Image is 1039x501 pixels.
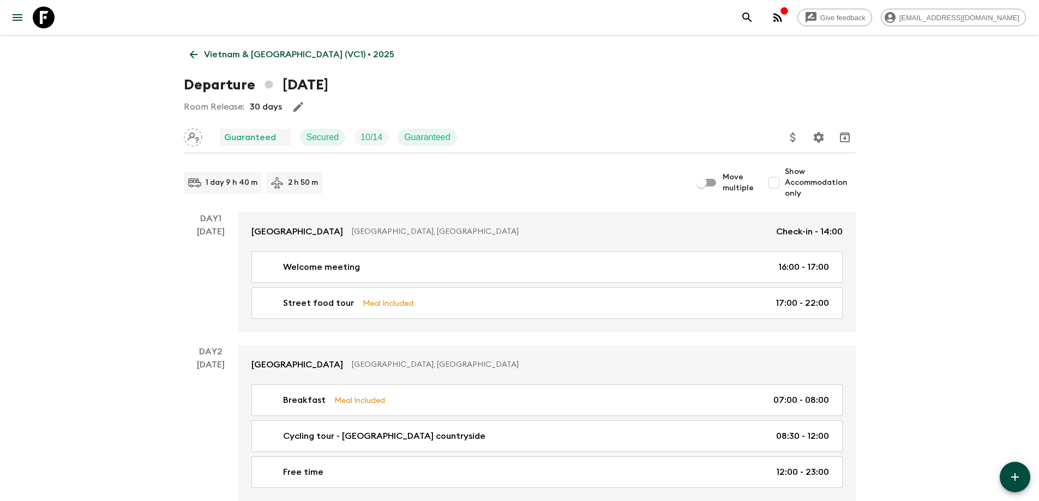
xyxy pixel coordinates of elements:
[251,225,343,238] p: [GEOGRAPHIC_DATA]
[334,394,385,406] p: Meal Included
[283,261,360,274] p: Welcome meeting
[197,225,225,332] div: [DATE]
[808,126,830,148] button: Settings
[184,345,238,358] p: Day 2
[204,48,394,61] p: Vietnam & [GEOGRAPHIC_DATA] (VC1) • 2025
[197,358,225,501] div: [DATE]
[881,9,1026,26] div: [EMAIL_ADDRESS][DOMAIN_NAME]
[797,9,872,26] a: Give feedback
[814,14,872,22] span: Give feedback
[251,456,843,488] a: Free time12:00 - 23:00
[184,100,244,113] p: Room Release:
[361,131,382,144] p: 10 / 14
[283,466,323,479] p: Free time
[251,420,843,452] a: Cycling tour - [GEOGRAPHIC_DATA] countryside08:30 - 12:00
[352,226,767,237] p: [GEOGRAPHIC_DATA], [GEOGRAPHIC_DATA]
[238,345,856,384] a: [GEOGRAPHIC_DATA][GEOGRAPHIC_DATA], [GEOGRAPHIC_DATA]
[283,430,485,443] p: Cycling tour - [GEOGRAPHIC_DATA] countryside
[776,430,829,443] p: 08:30 - 12:00
[785,166,856,199] span: Show Accommodation only
[238,212,856,251] a: [GEOGRAPHIC_DATA][GEOGRAPHIC_DATA], [GEOGRAPHIC_DATA]Check-in - 14:00
[307,131,339,144] p: Secured
[776,297,829,310] p: 17:00 - 22:00
[782,126,804,148] button: Update Price, Early Bird Discount and Costs
[834,126,856,148] button: Archive (Completed, Cancelled or Unsynced Departures only)
[288,177,318,188] p: 2 h 50 m
[184,44,400,65] a: Vietnam & [GEOGRAPHIC_DATA] (VC1) • 2025
[251,384,843,416] a: BreakfastMeal Included07:00 - 08:00
[776,225,843,238] p: Check-in - 14:00
[7,7,28,28] button: menu
[736,7,758,28] button: search adventures
[184,131,202,140] span: Assign pack leader
[283,297,354,310] p: Street food tour
[352,359,834,370] p: [GEOGRAPHIC_DATA], [GEOGRAPHIC_DATA]
[184,212,238,225] p: Day 1
[250,100,282,113] p: 30 days
[354,129,389,146] div: Trip Fill
[251,358,343,371] p: [GEOGRAPHIC_DATA]
[723,172,754,194] span: Move multiple
[283,394,326,407] p: Breakfast
[778,261,829,274] p: 16:00 - 17:00
[893,14,1025,22] span: [EMAIL_ADDRESS][DOMAIN_NAME]
[363,297,413,309] p: Meal Included
[776,466,829,479] p: 12:00 - 23:00
[184,74,328,96] h1: Departure [DATE]
[206,177,257,188] p: 1 day 9 h 40 m
[251,251,843,283] a: Welcome meeting16:00 - 17:00
[300,129,346,146] div: Secured
[773,394,829,407] p: 07:00 - 08:00
[404,131,451,144] p: Guaranteed
[251,287,843,319] a: Street food tourMeal Included17:00 - 22:00
[224,131,276,144] p: Guaranteed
